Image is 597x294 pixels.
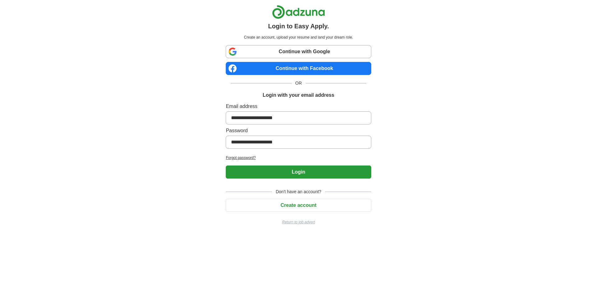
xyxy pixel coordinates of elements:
button: Create account [226,199,371,212]
button: Login [226,166,371,179]
label: Email address [226,103,371,110]
label: Password [226,127,371,134]
span: OR [292,80,306,86]
a: Continue with Facebook [226,62,371,75]
a: Return to job advert [226,219,371,225]
a: Continue with Google [226,45,371,58]
span: Don't have an account? [272,189,325,195]
p: Create an account, upload your resume and land your dream role. [227,35,370,40]
h1: Login to Easy Apply. [268,21,329,31]
a: Create account [226,203,371,208]
img: Adzuna logo [272,5,325,19]
a: Forgot password? [226,155,371,161]
h1: Login with your email address [263,91,334,99]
